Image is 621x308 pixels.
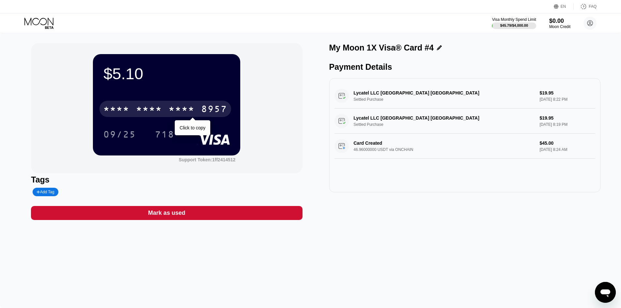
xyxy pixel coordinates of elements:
div: Visa Monthly Spend Limit$45.79/$4,000.00 [492,17,536,29]
div: EN [561,4,566,9]
div: Support Token:1ff2414512 [179,157,235,162]
div: 09/25 [103,130,136,140]
div: 718 [150,126,179,142]
div: Support Token: 1ff2414512 [179,157,235,162]
div: $0.00 [549,18,570,24]
div: FAQ [589,4,597,9]
div: $45.79 / $4,000.00 [500,23,528,27]
div: FAQ [574,3,597,10]
div: $0.00Moon Credit [549,18,570,29]
div: Visa Monthly Spend Limit [492,17,536,22]
div: Mark as used [148,209,185,217]
div: Add Tag [37,190,54,194]
div: EN [554,3,574,10]
div: Add Tag [33,188,58,196]
div: Click to copy [180,125,205,130]
iframe: Button to launch messaging window [595,282,616,303]
div: Moon Credit [549,24,570,29]
div: 09/25 [98,126,141,142]
div: $5.10 [103,65,230,83]
div: My Moon 1X Visa® Card #4 [329,43,434,52]
div: 8957 [201,105,227,115]
div: 718 [155,130,174,140]
div: Tags [31,175,302,184]
div: Mark as used [31,206,302,220]
div: Payment Details [329,62,600,72]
